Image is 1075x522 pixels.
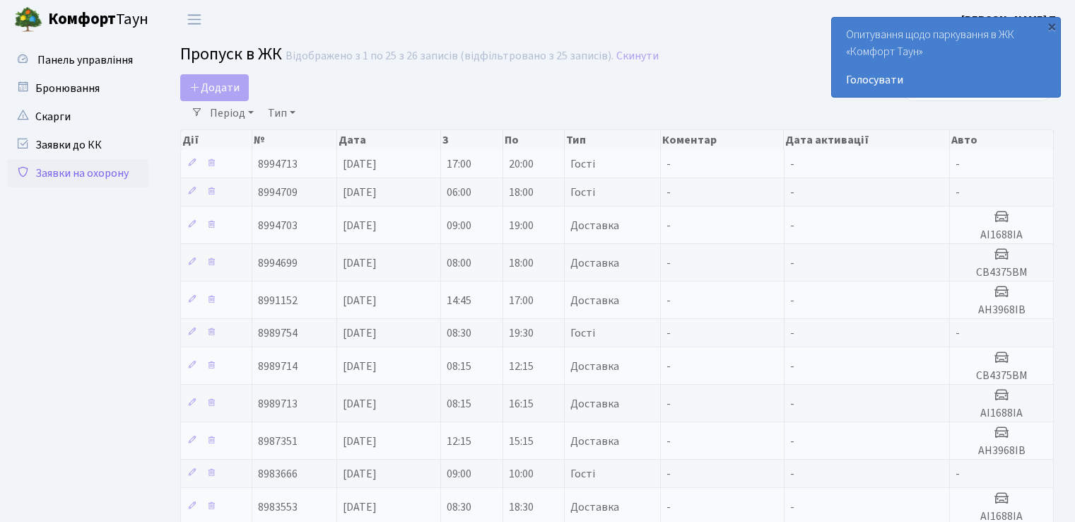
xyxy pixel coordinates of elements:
a: Тип [262,101,301,125]
span: 8983666 [258,466,298,482]
span: - [666,156,671,172]
span: Гості [570,327,595,339]
span: Пропуск в ЖК [180,42,282,66]
th: № [252,130,337,150]
span: 08:30 [447,499,471,515]
span: - [790,293,794,308]
span: 8991152 [258,293,298,308]
span: 10:00 [509,466,534,482]
div: × [1045,19,1059,33]
span: [DATE] [343,185,377,200]
span: - [956,156,960,172]
th: Дата [337,130,441,150]
div: Опитування щодо паркування в ЖК «Комфорт Таун» [832,18,1060,97]
span: [DATE] [343,466,377,482]
span: 8989714 [258,359,298,374]
a: Голосувати [846,71,1046,88]
span: - [790,396,794,412]
span: Доставка [570,257,619,269]
span: 8994713 [258,156,298,172]
span: [DATE] [343,434,377,449]
h5: СВ4375ВМ [956,369,1047,383]
span: [DATE] [343,293,377,308]
span: Доставка [570,295,619,306]
a: Скинути [616,50,659,63]
span: - [790,156,794,172]
span: - [666,396,671,412]
span: [DATE] [343,218,377,233]
span: 15:15 [509,434,534,449]
span: 09:00 [447,466,471,482]
span: Доставка [570,220,619,231]
span: Доставка [570,398,619,410]
th: Тип [565,130,661,150]
span: - [790,434,794,449]
h5: АІ1688ІА [956,228,1047,242]
span: 8994709 [258,185,298,200]
span: 8994699 [258,255,298,271]
span: - [956,325,960,341]
span: - [666,185,671,200]
span: 06:00 [447,185,471,200]
span: [DATE] [343,396,377,412]
a: Панель управління [7,46,148,74]
th: Дії [181,130,252,150]
span: 17:00 [509,293,534,308]
h5: АІ1688ІА [956,407,1047,420]
span: - [666,499,671,515]
span: - [790,499,794,515]
span: [DATE] [343,255,377,271]
span: 08:00 [447,255,471,271]
span: Доставка [570,436,619,447]
button: Переключити навігацію [177,8,212,31]
span: [DATE] [343,156,377,172]
span: 8989713 [258,396,298,412]
span: 09:00 [447,218,471,233]
h5: СВ4375ВМ [956,266,1047,279]
span: 8987351 [258,434,298,449]
span: - [666,466,671,482]
span: 08:15 [447,359,471,374]
th: По [503,130,565,150]
span: - [790,466,794,482]
span: 12:15 [509,359,534,374]
a: Бронювання [7,74,148,103]
th: Авто [950,130,1054,150]
a: Період [204,101,259,125]
span: 18:00 [509,255,534,271]
span: - [666,255,671,271]
b: [PERSON_NAME] Т. [961,12,1058,28]
span: - [666,325,671,341]
span: Таун [48,8,148,32]
span: - [666,434,671,449]
span: 17:00 [447,156,471,172]
span: Гості [570,158,595,170]
span: - [790,359,794,374]
span: - [956,466,960,482]
span: - [790,255,794,271]
span: - [956,185,960,200]
th: З [441,130,503,150]
span: Доставка [570,501,619,513]
span: - [790,185,794,200]
span: 08:15 [447,396,471,412]
span: [DATE] [343,325,377,341]
span: - [666,293,671,308]
b: Комфорт [48,8,116,30]
span: Доставка [570,361,619,372]
span: 19:30 [509,325,534,341]
a: Додати [180,74,249,101]
span: 8983553 [258,499,298,515]
span: 8989754 [258,325,298,341]
a: Скарги [7,103,148,131]
span: 14:45 [447,293,471,308]
span: 08:30 [447,325,471,341]
span: 16:15 [509,396,534,412]
img: logo.png [14,6,42,34]
span: [DATE] [343,359,377,374]
span: - [790,325,794,341]
span: 18:30 [509,499,534,515]
a: Заявки на охорону [7,159,148,187]
span: 19:00 [509,218,534,233]
span: - [790,218,794,233]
